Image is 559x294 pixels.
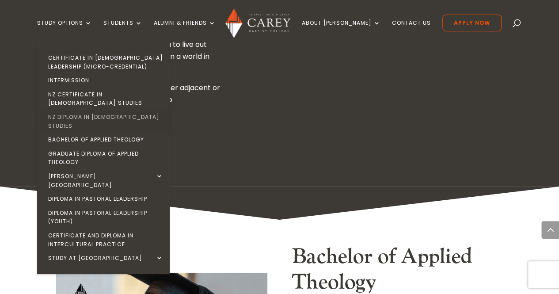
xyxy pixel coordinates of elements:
[103,20,142,41] a: Students
[39,169,172,192] a: [PERSON_NAME][GEOGRAPHIC_DATA]
[39,229,172,251] a: Certificate and Diploma in Intercultural Practice
[39,51,172,73] a: Certificate in [DEMOGRAPHIC_DATA] Leadership (Micro-credential)
[392,20,431,41] a: Contact Us
[37,20,92,41] a: Study Options
[302,20,380,41] a: About [PERSON_NAME]
[39,110,172,133] a: NZ Diploma in [DEMOGRAPHIC_DATA] Studies
[39,88,172,110] a: NZ Certificate in [DEMOGRAPHIC_DATA] Studies
[39,206,172,229] a: Diploma in Pastoral Leadership (Youth)
[39,133,172,147] a: Bachelor of Applied Theology
[39,73,172,88] a: Intermission
[39,147,172,169] a: Graduate Diploma of Applied Theology
[154,20,216,41] a: Alumni & Friends
[225,8,290,38] img: Carey Baptist College
[39,192,172,206] a: Diploma in Pastoral Leadership
[39,251,172,265] a: Study at [GEOGRAPHIC_DATA]
[442,15,502,31] a: Apply Now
